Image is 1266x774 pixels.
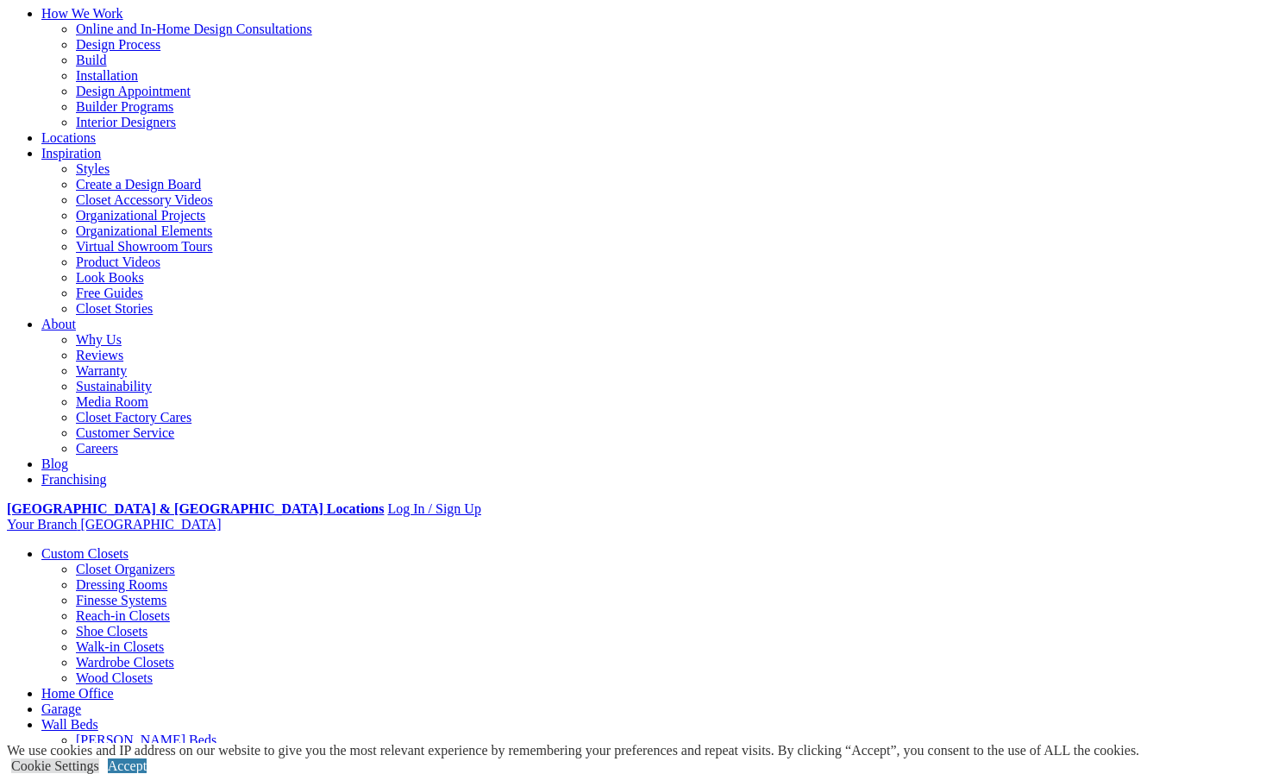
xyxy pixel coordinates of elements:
a: Sustainability [76,379,152,393]
a: Locations [41,130,96,145]
a: [GEOGRAPHIC_DATA] & [GEOGRAPHIC_DATA] Locations [7,501,384,516]
a: Styles [76,161,110,176]
a: Wall Beds [41,717,98,732]
a: Finesse Systems [76,593,166,607]
a: Installation [76,68,138,83]
span: [GEOGRAPHIC_DATA] [80,517,221,532]
a: Garage [41,702,81,716]
a: Organizational Projects [76,208,205,223]
a: Interior Designers [76,115,176,129]
a: Cookie Settings [11,758,99,773]
div: We use cookies and IP address on our website to give you the most relevant experience by remember... [7,743,1139,758]
a: Careers [76,441,118,456]
a: Wardrobe Closets [76,655,174,670]
a: Closet Accessory Videos [76,192,213,207]
a: [PERSON_NAME] Beds [76,733,216,747]
a: About [41,317,76,331]
a: Customer Service [76,425,174,440]
span: Your Branch [7,517,77,532]
a: Home Office [41,686,114,701]
a: Your Branch [GEOGRAPHIC_DATA] [7,517,222,532]
a: Closet Stories [76,301,153,316]
a: Builder Programs [76,99,173,114]
a: Blog [41,456,68,471]
a: Wood Closets [76,670,153,685]
a: Dressing Rooms [76,577,167,592]
a: Custom Closets [41,546,128,561]
a: Reviews [76,348,123,362]
a: Warranty [76,363,127,378]
a: Virtual Showroom Tours [76,239,213,254]
a: Product Videos [76,255,160,269]
a: Media Room [76,394,148,409]
a: Build [76,53,107,67]
a: Log In / Sign Up [387,501,480,516]
a: Organizational Elements [76,223,212,238]
a: Create a Design Board [76,177,201,192]
a: Accept [108,758,147,773]
a: Walk-in Closets [76,639,164,654]
a: Why Us [76,332,122,347]
a: Design Appointment [76,84,191,98]
a: Inspiration [41,146,101,160]
a: Closet Organizers [76,562,175,576]
a: Shoe Closets [76,624,147,639]
a: Look Books [76,270,144,285]
a: How We Work [41,6,123,21]
a: Reach-in Closets [76,608,170,623]
a: Design Process [76,37,160,52]
a: Free Guides [76,286,143,300]
a: Franchising [41,472,107,487]
a: Online and In-Home Design Consultations [76,22,312,36]
a: Closet Factory Cares [76,410,191,425]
